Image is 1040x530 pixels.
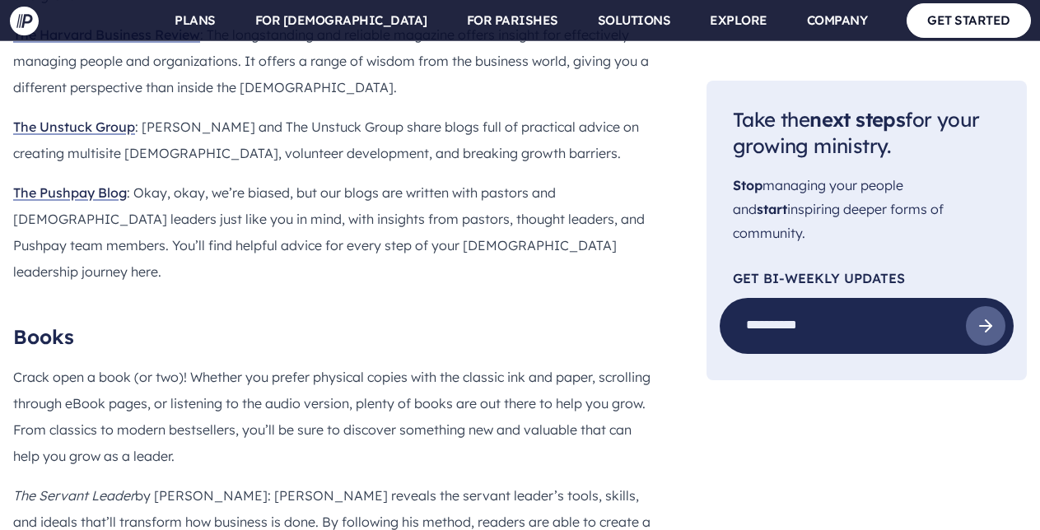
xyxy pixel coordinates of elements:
[733,174,1000,245] p: managing your people and inspiring deeper forms of community.
[13,26,200,43] a: The Harvard Business Review
[13,21,654,100] p: : The longstanding and reliable magazine offers insight for effectively managing people and organ...
[13,179,654,285] p: : Okay, okay, we’re biased, but our blogs are written with pastors and [DEMOGRAPHIC_DATA] leaders...
[13,324,654,351] h3: Books
[13,114,654,166] p: : [PERSON_NAME] and The Unstuck Group share blogs full of practical advice on creating multisite ...
[13,119,135,135] a: The Unstuck Group
[733,272,1000,285] p: Get Bi-Weekly Updates
[733,178,763,194] span: Stop
[13,184,127,201] a: The Pushpay Blog
[907,3,1031,37] a: GET STARTED
[13,364,654,469] p: Crack open a book (or two)! Whether you prefer physical copies with the classic ink and paper, sc...
[757,201,787,217] span: start
[809,107,905,132] span: next steps
[13,487,135,504] i: The Servant Leader
[733,107,979,159] span: Take the for your growing ministry.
